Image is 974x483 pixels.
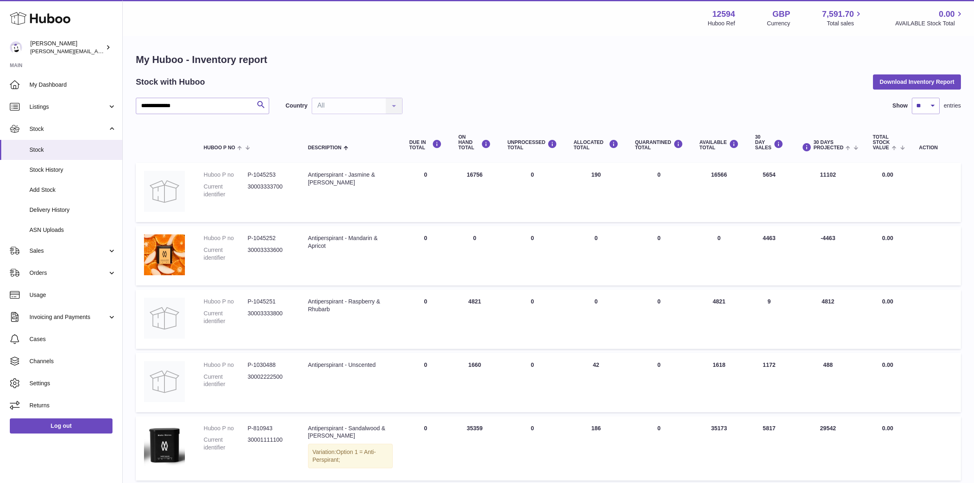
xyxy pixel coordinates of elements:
[691,226,747,285] td: 0
[882,235,893,241] span: 0.00
[10,41,22,54] img: owen@wearemakewaves.com
[204,183,247,198] dt: Current identifier
[308,444,393,468] div: Variation:
[308,234,393,250] div: Antiperspirant - Mandarin & Apricot
[401,290,450,349] td: 0
[247,436,291,452] dd: 30001111100
[712,9,735,20] strong: 12594
[308,425,393,440] div: Antiperspirant - Sandalwood & [PERSON_NAME]
[499,290,565,349] td: 0
[144,361,185,402] img: product image
[458,135,491,151] div: ON HAND Total
[944,102,961,110] span: entries
[308,298,393,313] div: Antiperspirant - Raspberry & Rhubarb
[822,9,864,27] a: 7,591.70 Total sales
[144,171,185,212] img: product image
[29,402,116,409] span: Returns
[450,353,499,412] td: 1660
[204,310,247,325] dt: Current identifier
[29,291,116,299] span: Usage
[29,166,116,174] span: Stock History
[29,335,116,343] span: Cases
[29,269,108,277] span: Orders
[29,357,116,365] span: Channels
[691,353,747,412] td: 1618
[29,125,108,133] span: Stock
[204,145,235,151] span: Huboo P no
[873,135,890,151] span: Total stock value
[30,40,104,55] div: [PERSON_NAME]
[29,226,116,234] span: ASN Uploads
[450,163,499,222] td: 16756
[691,163,747,222] td: 16566
[755,135,783,151] div: 30 DAY SALES
[792,226,865,285] td: -4463
[29,146,116,154] span: Stock
[450,416,499,481] td: 35359
[657,362,661,368] span: 0
[401,353,450,412] td: 0
[10,418,112,433] a: Log out
[204,298,247,306] dt: Huboo P no
[204,373,247,389] dt: Current identifier
[772,9,790,20] strong: GBP
[144,298,185,339] img: product image
[499,226,565,285] td: 0
[657,235,661,241] span: 0
[747,290,792,349] td: 9
[708,20,735,27] div: Huboo Ref
[565,163,627,222] td: 190
[313,449,376,463] span: Option 1 = Anti-Perspirant;
[204,234,247,242] dt: Huboo P no
[247,310,291,325] dd: 30003333800
[792,416,865,481] td: 29542
[308,171,393,186] div: Antiperspirant - Jasmine & [PERSON_NAME]
[29,313,108,321] span: Invoicing and Payments
[574,139,619,151] div: ALLOCATED Total
[204,425,247,432] dt: Huboo P no
[700,139,739,151] div: AVAILABLE Total
[657,425,661,431] span: 0
[401,163,450,222] td: 0
[893,102,908,110] label: Show
[247,171,291,179] dd: P-1045253
[29,103,108,111] span: Listings
[882,425,893,431] span: 0.00
[308,361,393,369] div: Antiperspirant - Unscented
[136,76,205,88] h2: Stock with Huboo
[792,163,865,222] td: 11102
[29,247,108,255] span: Sales
[919,145,953,151] div: Action
[450,226,499,285] td: 0
[747,226,792,285] td: 4463
[657,298,661,305] span: 0
[247,298,291,306] dd: P-1045251
[499,353,565,412] td: 0
[204,171,247,179] dt: Huboo P no
[691,290,747,349] td: 4821
[450,290,499,349] td: 4821
[247,246,291,262] dd: 30003333600
[144,234,185,275] img: product image
[247,234,291,242] dd: P-1045252
[204,436,247,452] dt: Current identifier
[882,298,893,305] span: 0.00
[635,139,683,151] div: QUARANTINED Total
[499,163,565,222] td: 0
[939,9,955,20] span: 0.00
[767,20,790,27] div: Currency
[409,139,442,151] div: DUE IN TOTAL
[247,183,291,198] dd: 30003333700
[247,373,291,389] dd: 30002222500
[30,48,164,54] span: [PERSON_NAME][EMAIL_ADDRESS][DOMAIN_NAME]
[136,53,961,66] h1: My Huboo - Inventory report
[882,362,893,368] span: 0.00
[401,226,450,285] td: 0
[29,206,116,214] span: Delivery History
[657,171,661,178] span: 0
[247,425,291,432] dd: P-810943
[204,361,247,369] dt: Huboo P no
[747,163,792,222] td: 5654
[792,353,865,412] td: 488
[565,290,627,349] td: 0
